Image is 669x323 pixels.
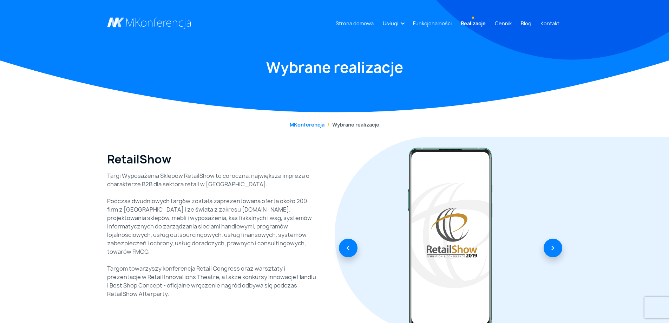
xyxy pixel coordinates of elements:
a: Realizacje [458,17,488,30]
p: Targi Wyposażenia Sklepów RetailShow to coroczna, największa impreza o charakterze B2B dla sektor... [107,172,318,298]
a: Strona domowa [333,17,376,30]
a: MKonferencja [290,121,324,128]
a: Blog [518,17,534,30]
h2: RetailShow [107,153,171,166]
nav: breadcrumb [107,121,562,128]
li: Wybrane realizacje [324,121,379,128]
a: Funkcjonalności [410,17,454,30]
h1: Wybrane realizacje [107,58,562,77]
a: Kontakt [538,17,562,30]
a: Usługi [380,17,401,30]
a: Cennik [492,17,514,30]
